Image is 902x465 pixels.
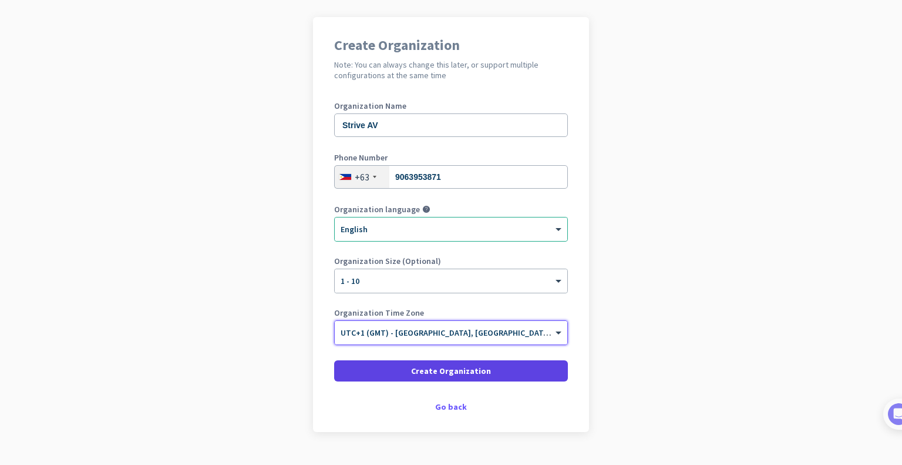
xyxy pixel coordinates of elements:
i: help [422,205,430,213]
label: Organization Size (Optional) [334,257,568,265]
button: Create Organization [334,360,568,382]
h1: Create Organization [334,38,568,52]
label: Phone Number [334,153,568,162]
label: Organization Time Zone [334,309,568,317]
label: Organization Name [334,102,568,110]
div: +63 [355,171,369,183]
label: Organization language [334,205,420,213]
input: What is the name of your organization? [334,113,568,137]
div: Go back [334,403,568,411]
input: 2 3234 5678 [334,165,568,189]
span: Create Organization [411,365,491,377]
h2: Note: You can always change this later, or support multiple configurations at the same time [334,59,568,81]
